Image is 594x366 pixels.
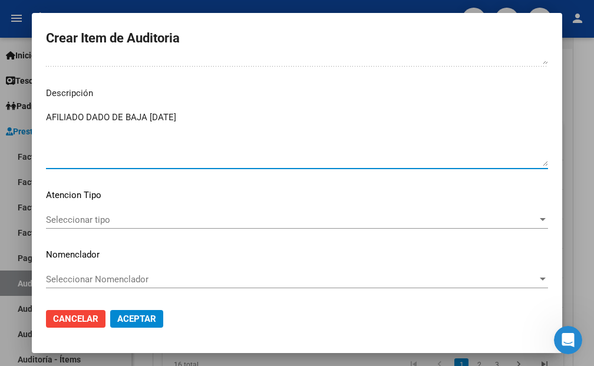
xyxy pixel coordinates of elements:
span: Cancelar [53,314,98,324]
iframe: Intercom live chat [554,326,582,354]
span: Aceptar [117,314,156,324]
p: Nomenclador [46,248,548,262]
h2: Crear Item de Auditoria [46,27,548,50]
span: Seleccionar tipo [46,215,537,225]
button: Cancelar [46,310,105,328]
p: Atencion Tipo [46,189,548,202]
button: Aceptar [110,310,163,328]
span: Seleccionar Nomenclador [46,274,537,285]
p: Descripción [46,87,548,100]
